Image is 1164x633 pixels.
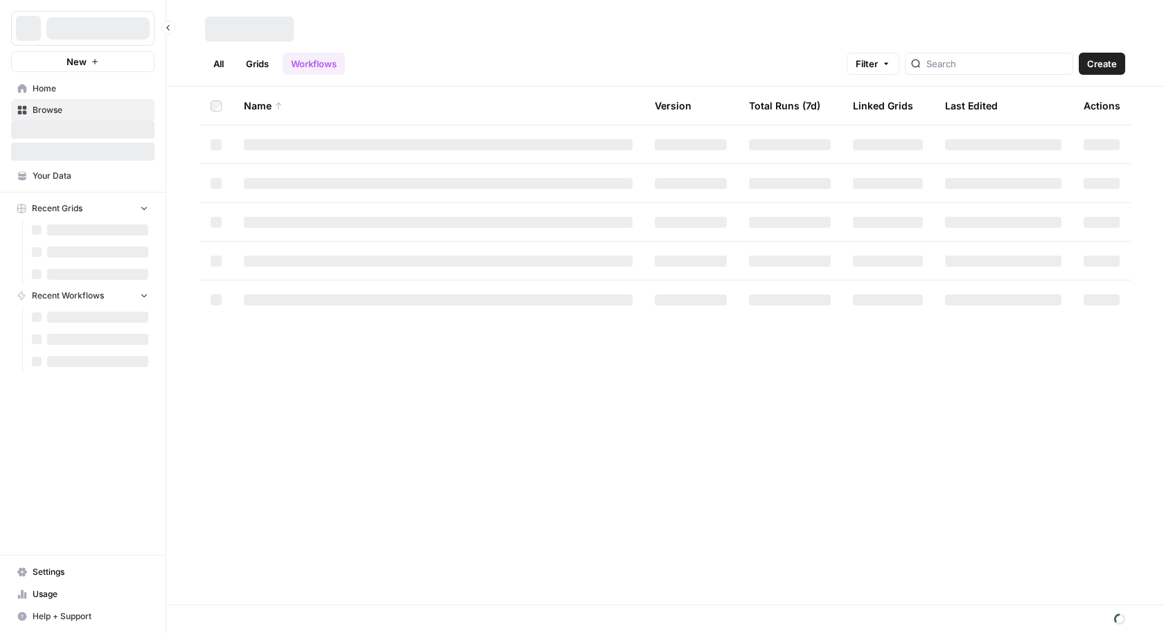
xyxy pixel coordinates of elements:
[655,87,691,125] div: Version
[11,78,155,100] a: Home
[1087,57,1117,71] span: Create
[11,198,155,219] button: Recent Grids
[853,87,913,125] div: Linked Grids
[33,588,148,600] span: Usage
[33,104,148,116] span: Browse
[33,170,148,182] span: Your Data
[1079,53,1125,75] button: Create
[205,53,232,75] a: All
[238,53,277,75] a: Grids
[11,285,155,306] button: Recent Workflows
[11,99,155,121] a: Browse
[244,87,633,125] div: Name
[283,53,345,75] a: Workflows
[33,610,148,623] span: Help + Support
[847,53,899,75] button: Filter
[33,82,148,95] span: Home
[945,87,998,125] div: Last Edited
[11,583,155,605] a: Usage
[33,566,148,578] span: Settings
[856,57,878,71] span: Filter
[32,202,82,215] span: Recent Grids
[11,561,155,583] a: Settings
[11,605,155,627] button: Help + Support
[1084,87,1120,125] div: Actions
[749,87,820,125] div: Total Runs (7d)
[67,55,87,69] span: New
[11,51,155,72] button: New
[11,165,155,187] a: Your Data
[926,57,1067,71] input: Search
[32,289,104,302] span: Recent Workflows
